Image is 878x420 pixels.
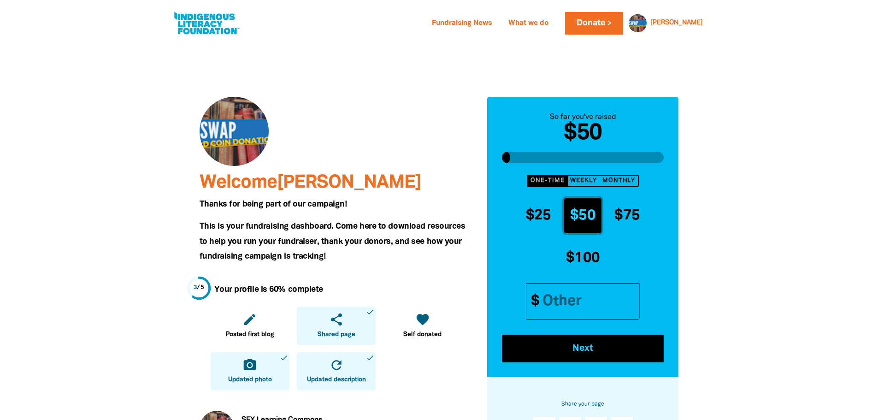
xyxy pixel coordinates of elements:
span: Posted first blog [226,330,274,339]
input: Other [535,284,639,319]
span: Welcome [PERSON_NAME] [200,174,421,191]
a: [PERSON_NAME] [650,20,703,26]
i: refresh [329,358,344,373]
span: Shared page [318,330,355,339]
span: $50 [570,209,595,222]
button: One-time [527,175,568,186]
a: What we do [503,16,554,31]
button: $75 [609,198,646,233]
span: $75 [614,209,640,222]
i: share [329,312,344,327]
i: favorite [415,312,430,327]
a: Donate [565,12,623,35]
span: $25 [526,209,551,222]
a: editPosted first blog [211,307,289,345]
a: refreshUpdated descriptiondone [297,352,376,390]
i: camera_alt [242,358,257,373]
a: favoriteSelf donated [383,307,462,345]
span: Updated photo [228,375,272,385]
span: Next [514,344,651,353]
button: Weekly [566,175,601,186]
strong: Your profile is 60% complete [214,286,323,293]
h2: $50 [502,123,664,145]
button: Pay with Credit Card [502,335,664,362]
i: done [366,308,374,316]
button: $25 [520,198,557,233]
i: edit [242,312,257,327]
i: done [280,354,288,362]
a: camera_altUpdated photodone [211,352,289,390]
span: This is your fundraising dashboard. Come here to download resources to help you run your fundrais... [200,223,466,260]
i: done [366,354,374,362]
div: So far you've raised [502,112,664,123]
button: $100 [560,241,605,276]
span: Self donated [403,330,442,339]
a: shareShared pagedone [297,307,376,345]
h6: Share your page [502,399,664,409]
button: Monthly [599,175,639,186]
div: / 5 [194,284,204,292]
span: $ [526,284,539,319]
span: Thanks for being part of our campaign! [200,201,347,208]
span: Updated description [307,375,366,385]
span: $100 [566,251,600,265]
a: Fundraising News [426,16,497,31]
span: 3 [194,285,197,290]
button: $50 [564,198,601,233]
